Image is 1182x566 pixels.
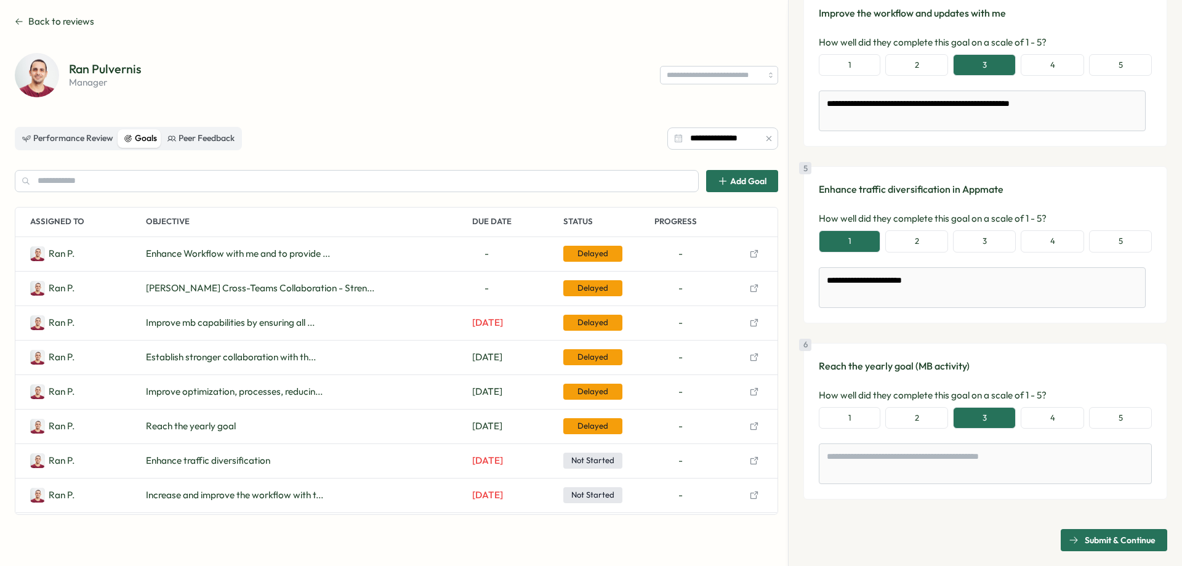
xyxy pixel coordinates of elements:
span: Jan 31, 2026 [472,419,502,433]
span: - [472,247,501,261]
span: Add Goal [730,177,766,185]
span: - [678,385,683,398]
img: Ran Pulvernis [30,350,45,365]
button: 1 [819,230,880,253]
div: Goals [124,132,157,145]
p: Ran Pulvernis [69,63,142,75]
p: Progress [654,208,741,237]
img: Ran Pulvernis [30,488,45,503]
p: Ran Pulvernis [49,281,74,295]
p: Objective [146,208,467,237]
span: - [472,281,501,295]
span: Improve mb capabilities by ensuring all ... [146,316,315,329]
span: Dec 31, 2024 [472,488,503,502]
span: Not Started [563,487,622,503]
img: Ran Pulvernis [30,315,45,330]
p: How well did they complete this goal on a scale of 1 - 5? [819,36,1152,49]
span: - [678,488,683,502]
p: How well did they complete this goal on a scale of 1 - 5? [819,212,1152,225]
button: 5 [1089,407,1152,429]
p: Reach the yearly goal (MB activity) [819,358,1152,374]
button: Submit & Continue [1061,529,1167,551]
p: Ran Pulvernis [49,247,74,261]
a: Ran PulvernisRan P. [30,488,74,503]
p: Ran Pulvernis [49,454,74,467]
button: 3 [953,54,1016,76]
button: Add Goal [706,170,778,192]
span: Dec 31, 2024 [472,454,503,467]
span: Increase and improve the workflow with t... [146,488,323,502]
a: Ran PulvernisRan P. [30,419,74,434]
button: 2 [885,407,948,429]
a: Ran PulvernisRan P. [30,315,74,330]
div: 5 [799,162,811,174]
p: Ran Pulvernis [49,316,74,329]
span: Delayed [563,280,622,296]
span: Sep 01, 2025 [472,350,502,364]
div: Performance Review [22,132,113,145]
span: Enhance Workflow with me and to provide ... [146,247,330,261]
span: Improve optimization, processes, reducin... [146,385,323,398]
span: Delayed [563,384,622,400]
span: - [678,247,683,261]
span: - [678,316,683,329]
button: 4 [1021,54,1084,76]
p: manager [69,78,142,87]
button: 3 [953,407,1016,429]
button: 5 [1089,230,1152,253]
div: 6 [799,339,811,351]
img: Ran Pulvernis [30,453,45,468]
p: How well did they complete this goal on a scale of 1 - 5? [819,389,1152,402]
button: 5 [1089,54,1152,76]
p: Assigned To [30,208,141,237]
span: Reach the yearly goal [146,419,236,433]
img: Ran Pulvernis [30,246,45,261]
span: - [678,454,683,467]
span: Enhance traffic diversification [146,454,270,467]
span: Establish stronger collaboration with th... [146,350,316,364]
a: Ran PulvernisRan P. [30,281,74,296]
a: Ran PulvernisRan P. [30,246,74,261]
p: Ran Pulvernis [49,419,74,433]
span: Delayed [563,315,622,331]
span: Back to reviews [28,15,94,28]
button: 1 [819,407,880,429]
img: Ran Pulvernis [30,419,45,434]
p: Status [563,208,649,237]
span: Not Started [563,453,622,469]
p: Enhance traffic diversification in Appmate [819,182,1152,197]
button: 4 [1021,407,1084,429]
span: Submit & Continue [1085,530,1156,551]
span: Delayed [563,246,622,262]
button: Back to reviews [15,15,94,28]
button: 1 [819,54,880,76]
span: - [678,350,683,364]
a: Ran PulvernisRan P. [30,453,74,468]
button: 4 [1021,230,1084,253]
p: Ran Pulvernis [49,385,74,398]
button: 2 [885,230,948,253]
span: [PERSON_NAME] Cross-Teams Collaboration - Stren... [146,281,374,295]
p: Ran Pulvernis [49,350,74,364]
p: Improve the workflow and updates with me [819,6,1152,21]
p: Due Date [472,208,558,237]
a: Ran PulvernisRan P. [30,384,74,399]
img: Ran Pulvernis [15,53,59,97]
span: Delayed [563,418,622,434]
span: Delayed [563,349,622,365]
img: Ran Pulvernis [30,281,45,296]
span: Sep 01, 2025 [472,385,502,398]
span: - [678,281,683,295]
p: Ran Pulvernis [49,488,74,502]
a: Ran PulvernisRan P. [30,350,74,365]
button: 2 [885,54,948,76]
span: Jul 01, 2025 [472,316,503,329]
span: - [678,419,683,433]
div: Peer Feedback [167,132,235,145]
img: Ran Pulvernis [30,384,45,399]
button: 3 [953,230,1016,253]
